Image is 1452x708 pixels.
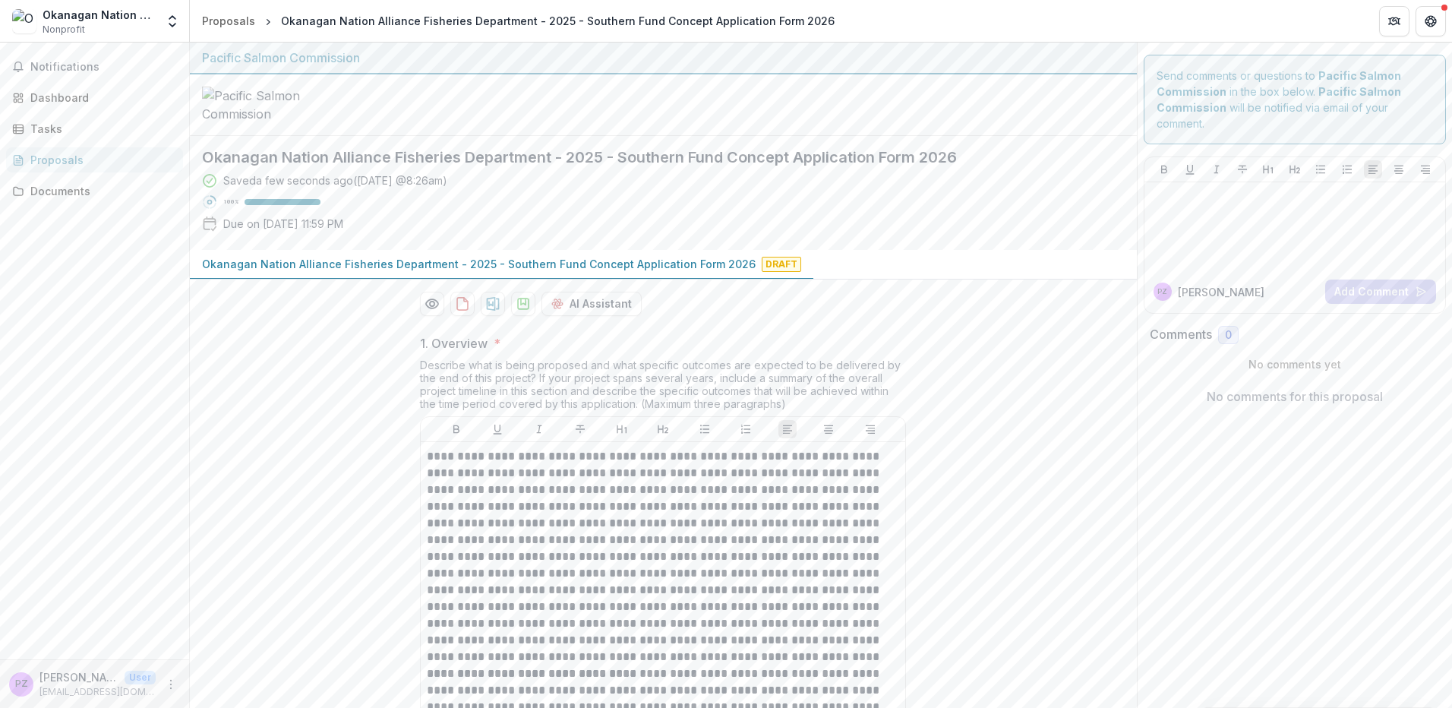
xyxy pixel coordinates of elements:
button: Bold [1155,160,1173,179]
img: Pacific Salmon Commission [202,87,354,123]
div: Okanagan Nation Alliance Fisheries Department - 2025 - Southern Fund Concept Application Form 2026 [281,13,835,29]
button: Italicize [530,420,548,438]
p: [EMAIL_ADDRESS][DOMAIN_NAME] [39,685,156,699]
button: Underline [1181,160,1199,179]
div: Send comments or questions to in the box below. will be notified via email of your comment. [1144,55,1447,144]
a: Proposals [6,147,183,172]
p: 100 % [223,197,238,207]
span: 0 [1225,329,1232,342]
button: Add Comment [1325,280,1436,304]
a: Dashboard [6,85,183,110]
div: Patrick Zubick [1157,288,1167,296]
p: User [125,671,156,684]
p: No comments for this proposal [1207,387,1383,406]
button: Align Center [819,420,838,438]
p: Okanagan Nation Alliance Fisheries Department - 2025 - Southern Fund Concept Application Form 2026 [202,256,756,272]
div: Proposals [202,13,255,29]
div: Okanagan Nation Alliance Fisheries Department [43,7,156,23]
div: Tasks [30,121,171,137]
div: Describe what is being proposed and what specific outcomes are expected to be delivered by the en... [420,359,906,416]
button: Bullet List [696,420,714,438]
button: Strike [571,420,589,438]
div: Pacific Salmon Commission [202,49,1125,67]
button: Heading 1 [613,420,631,438]
div: Documents [30,183,171,199]
span: Nonprofit [43,23,85,36]
p: Due on [DATE] 11:59 PM [223,216,343,232]
button: download-proposal [511,292,535,316]
button: Get Help [1416,6,1446,36]
p: 1. Overview [420,334,488,352]
a: Documents [6,179,183,204]
button: Align Center [1390,160,1408,179]
img: Okanagan Nation Alliance Fisheries Department [12,9,36,33]
div: Dashboard [30,90,171,106]
button: Ordered List [737,420,755,438]
p: [PERSON_NAME] [39,669,118,685]
button: Heading 1 [1259,160,1277,179]
button: Align Left [1364,160,1382,179]
h2: Okanagan Nation Alliance Fisheries Department - 2025 - Southern Fund Concept Application Form 2026 [202,148,1100,166]
div: Saved a few seconds ago ( [DATE] @ 8:26am ) [223,172,447,188]
button: Heading 2 [1286,160,1304,179]
button: Bold [447,420,466,438]
div: Proposals [30,152,171,168]
button: Bullet List [1312,160,1330,179]
button: Underline [488,420,507,438]
button: Notifications [6,55,183,79]
button: Italicize [1207,160,1226,179]
button: Align Right [1416,160,1435,179]
button: AI Assistant [541,292,642,316]
span: Notifications [30,61,177,74]
nav: breadcrumb [196,10,841,32]
p: No comments yet [1150,356,1441,372]
button: Open entity switcher [162,6,183,36]
div: Patrick Zubick [15,679,28,689]
button: Heading 2 [654,420,672,438]
button: More [162,675,180,694]
button: Partners [1379,6,1409,36]
button: Preview 7acae96c-b42d-4655-8a09-af940234a6b9-0.pdf [420,292,444,316]
button: download-proposal [450,292,475,316]
button: Strike [1233,160,1252,179]
button: Ordered List [1338,160,1356,179]
a: Tasks [6,116,183,141]
h2: Comments [1150,327,1212,342]
button: Align Left [778,420,797,438]
p: [PERSON_NAME] [1178,284,1264,300]
a: Proposals [196,10,261,32]
button: Align Right [861,420,879,438]
button: download-proposal [481,292,505,316]
span: Draft [762,257,801,272]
